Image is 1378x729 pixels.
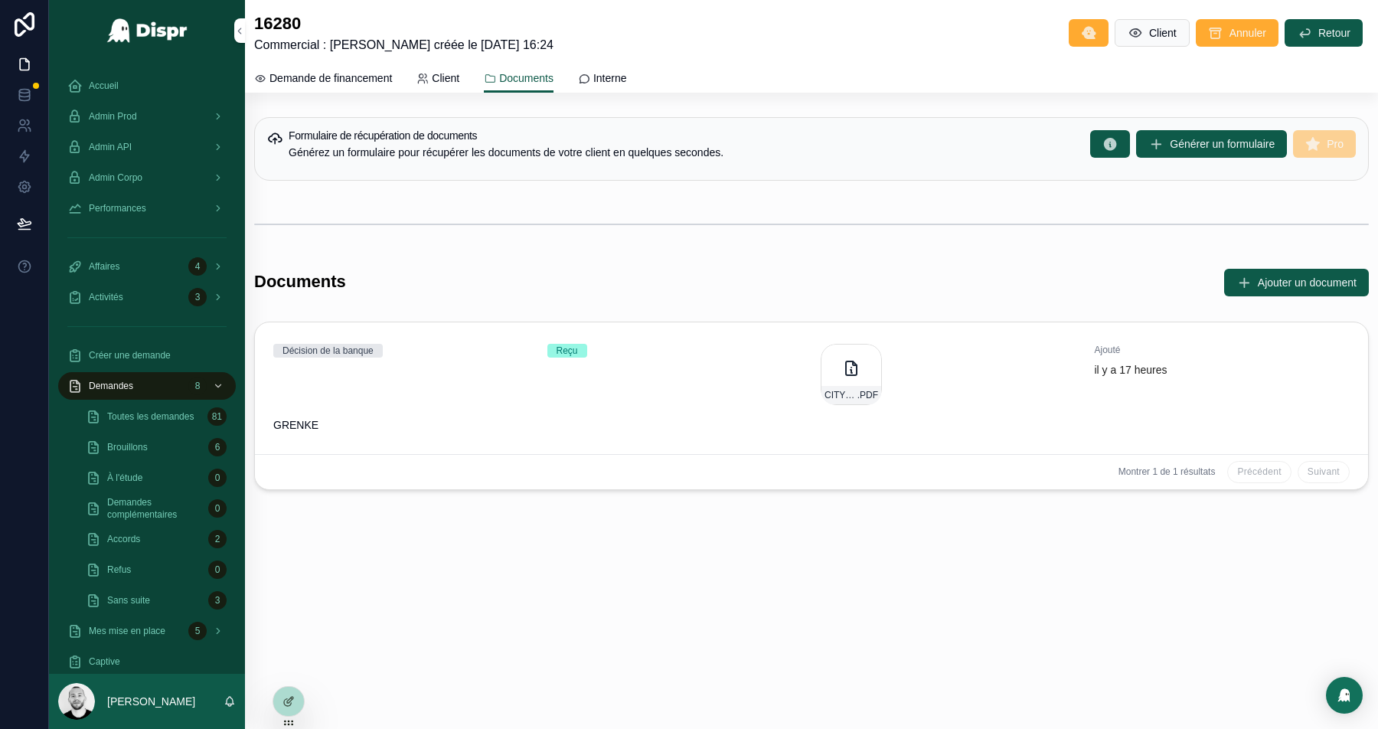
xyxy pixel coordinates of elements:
a: Toutes les demandes81 [77,403,236,430]
button: Ajouter un document [1224,269,1369,296]
span: GRENKE [273,417,318,433]
h1: 16280 [254,12,553,36]
span: Refus [107,564,131,576]
a: Admin API [58,133,236,161]
span: Demandes complémentaires [107,496,202,521]
a: Admin Corpo [58,164,236,191]
span: Mes mise en place [89,625,165,637]
span: Documents [499,70,553,86]
span: Créer une demande [89,349,171,361]
span: Admin API [89,141,132,153]
div: 0 [208,561,227,579]
div: Reçu [557,344,578,358]
a: Demande de financement [254,64,392,95]
span: Retour [1318,25,1350,41]
span: Activités [89,291,123,303]
a: Affaires4 [58,253,236,280]
div: 6 [208,438,227,456]
a: Captive [58,648,236,675]
span: Sans suite [107,594,150,606]
a: Performances [58,195,236,222]
h5: Formulaire de récupération de documents [289,130,1078,141]
a: Admin Prod [58,103,236,130]
span: Ajouter un document [1258,275,1357,290]
span: Commercial : [PERSON_NAME] créée le [DATE] 16:24 [254,36,553,54]
a: Brouillons6 [77,433,236,461]
a: Accords2 [77,525,236,553]
div: 81 [207,407,227,426]
span: Brouillons [107,441,148,453]
div: scrollable content [49,61,245,674]
div: 0 [208,469,227,487]
span: Performances [89,202,146,214]
p: Générez un formulaire pour récupérer les documents de votre client en quelques secondes. [289,144,1078,162]
div: 3 [188,288,207,306]
button: Annuler [1196,19,1278,47]
div: 8 [188,377,207,395]
span: Montrer 1 de 1 résultats [1118,466,1216,478]
button: Client [1115,19,1190,47]
button: Retour [1285,19,1363,47]
div: 2 [208,530,227,548]
a: Demandes8 [58,372,236,400]
h1: Documents [254,270,346,294]
div: 4 [188,257,207,276]
span: Annuler [1229,25,1266,41]
p: il y a 17 heures [1095,362,1167,378]
a: Accueil [58,72,236,100]
p: [PERSON_NAME] [107,694,195,709]
span: Interne [593,70,627,86]
span: Admin Prod [89,110,137,123]
div: 3 [208,591,227,610]
a: Interne [578,64,627,95]
a: Mes mise en place5 [58,617,236,645]
span: Captive [89,655,120,668]
span: CITYCARE_06_10_25_172015 [825,389,857,401]
div: 5 [188,622,207,640]
span: Demande de financement [269,70,392,86]
span: Accueil [89,80,119,92]
span: Générer un formulaire [1170,136,1275,152]
span: Accords [107,533,140,545]
a: Créer une demande [58,342,236,369]
a: À l'étude0 [77,464,236,492]
span: Demandes [89,380,133,392]
a: Activités3 [58,283,236,311]
a: Sans suite3 [77,587,236,614]
span: Affaires [89,260,119,273]
button: Générer un formulaire [1136,130,1287,158]
span: Client [1149,25,1177,41]
img: App logo [106,18,188,43]
span: Client [432,70,459,86]
span: Toutes les demandes [107,410,194,423]
span: Ajouté [1095,344,1350,356]
a: Client [416,64,459,95]
div: Décision de la banque [282,344,374,358]
a: Documents [484,64,553,93]
a: Demandes complémentaires0 [77,495,236,522]
a: Refus0 [77,556,236,584]
span: À l'étude [107,472,142,484]
div: Open Intercom Messenger [1326,677,1363,714]
span: .PDF [857,389,878,401]
span: Admin Corpo [89,172,142,184]
div: 0 [208,499,227,518]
